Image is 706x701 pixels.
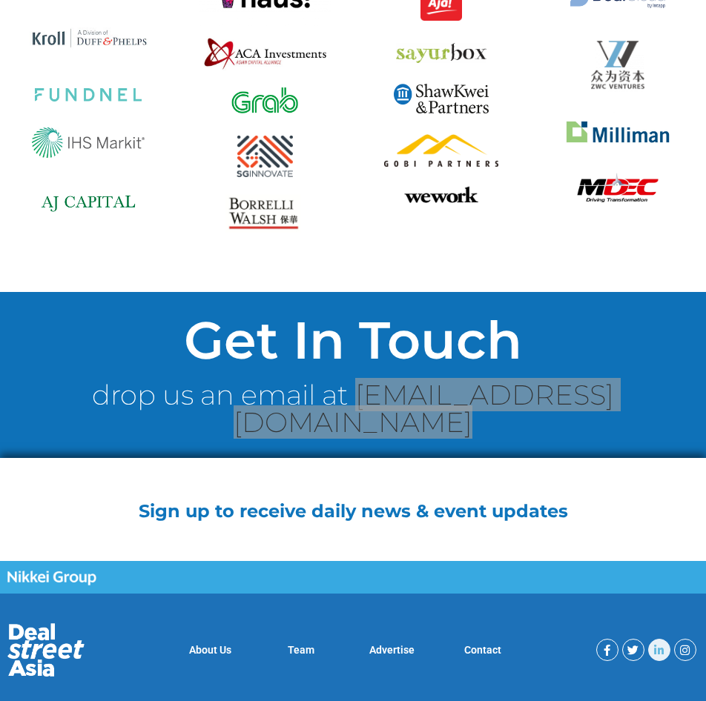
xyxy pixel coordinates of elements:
[139,500,568,522] a: Sign up to receive daily news & event updates
[369,644,415,656] a: Advertise
[288,644,314,656] a: Team
[22,314,684,366] h2: Get In Touch
[7,571,96,585] img: Nikkei Group
[92,378,614,439] a: drop us an email at [EMAIL_ADDRESS][DOMAIN_NAME]
[203,36,326,72] img: ACA_In
[189,644,231,656] a: About Us
[464,644,501,656] a: Contact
